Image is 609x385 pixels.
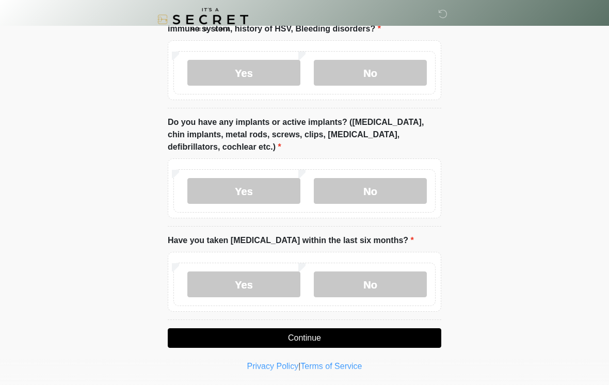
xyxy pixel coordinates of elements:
[314,178,427,204] label: No
[247,362,299,371] a: Privacy Policy
[187,60,300,86] label: Yes
[168,234,414,247] label: Have you taken [MEDICAL_DATA] within the last six months?
[298,362,300,371] a: |
[157,8,248,31] img: It's A Secret Med Spa Logo
[168,328,441,348] button: Continue
[187,271,300,297] label: Yes
[187,178,300,204] label: Yes
[314,60,427,86] label: No
[300,362,362,371] a: Terms of Service
[314,271,427,297] label: No
[168,116,441,153] label: Do you have any implants or active implants? ([MEDICAL_DATA], chin implants, metal rods, screws, ...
